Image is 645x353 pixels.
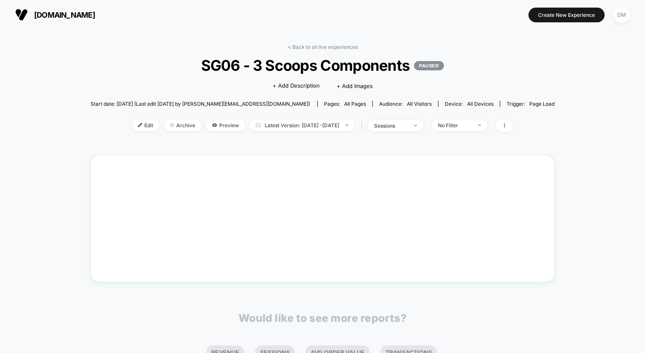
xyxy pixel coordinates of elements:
[438,122,472,128] div: No Filter
[34,11,95,19] span: [DOMAIN_NAME]
[132,120,159,131] span: Edit
[345,124,348,126] img: end
[164,120,202,131] span: Archive
[256,123,260,127] img: calendar
[138,123,142,127] img: edit
[170,123,174,127] img: end
[324,101,366,107] div: Pages:
[273,82,320,90] span: + Add Description
[374,123,408,129] div: sessions
[288,44,358,50] a: < Back to all live experiences
[206,120,245,131] span: Preview
[528,8,605,22] button: Create New Experience
[344,101,366,107] span: all pages
[15,8,28,21] img: Visually logo
[359,120,368,132] span: |
[611,6,632,24] button: DM
[478,124,481,126] img: end
[90,101,310,107] span: Start date: [DATE] (Last edit [DATE] by [PERSON_NAME][EMAIL_ADDRESS][DOMAIN_NAME])
[467,101,494,107] span: all devices
[613,7,630,23] div: DM
[250,120,355,131] span: Latest Version: [DATE] - [DATE]
[414,61,444,70] p: PAUSED
[529,101,555,107] span: Page Load
[407,101,432,107] span: All Visitors
[13,8,98,21] button: [DOMAIN_NAME]
[337,83,373,89] span: + Add Images
[379,101,432,107] div: Audience:
[438,101,500,107] span: Device:
[239,312,407,324] p: Would like to see more reports?
[114,56,531,74] span: SG06 - 3 Scoops Components
[507,101,555,107] div: Trigger:
[414,125,417,126] img: end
